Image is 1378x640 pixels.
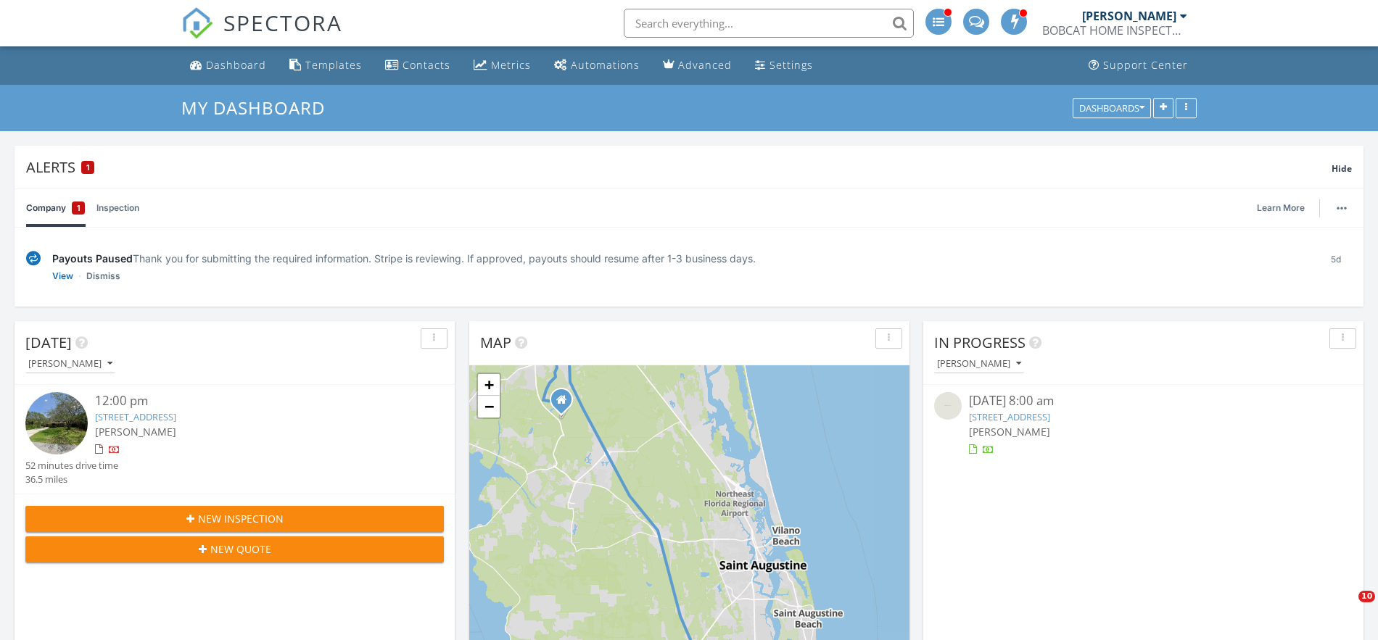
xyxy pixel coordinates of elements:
[25,536,444,562] button: New Quote
[1103,58,1188,72] div: Support Center
[624,9,914,38] input: Search everything...
[403,58,450,72] div: Contacts
[86,269,120,283] a: Dismiss
[1042,23,1187,38] div: BOBCAT HOME INSPECTOR
[1257,201,1313,215] a: Learn More
[25,354,115,374] button: [PERSON_NAME]
[86,162,90,173] span: 1
[969,410,1050,423] a: [STREET_ADDRESS]
[937,359,1021,369] div: [PERSON_NAME]
[181,7,213,39] img: The Best Home Inspection Software - Spectora
[934,333,1026,352] span: In Progress
[305,58,362,72] div: Templates
[52,269,73,283] a: View
[96,189,139,227] a: Inspection
[1079,103,1144,113] div: Dashboards
[749,52,819,79] a: Settings
[25,392,444,486] a: 12:00 pm [STREET_ADDRESS] [PERSON_NAME] 52 minutes drive time 36.5 miles
[480,333,511,352] span: Map
[561,399,570,408] div: 153 Greenway Ln, St Augustine FL 32092
[1073,98,1151,118] button: Dashboards
[478,374,500,396] a: Zoom in
[571,58,640,72] div: Automations
[1319,251,1352,283] div: 5d
[1358,591,1375,602] span: 10
[379,52,456,79] a: Contacts
[95,410,176,423] a: [STREET_ADDRESS]
[95,392,409,410] div: 12:00 pm
[284,52,368,79] a: Templates
[77,201,81,215] span: 1
[206,58,266,72] div: Dashboard
[198,511,284,526] span: New Inspection
[26,251,41,266] img: under-review-2fe708636b114a7f4b8d.svg
[184,52,272,79] a: Dashboard
[770,58,813,72] div: Settings
[26,189,85,227] a: Company
[491,58,531,72] div: Metrics
[25,473,118,486] div: 36.5 miles
[969,425,1050,439] span: [PERSON_NAME]
[28,359,112,369] div: [PERSON_NAME]
[1329,591,1363,626] iframe: Intercom live chat
[468,52,537,79] a: Metrics
[181,96,337,120] a: My Dashboard
[1337,207,1347,209] img: ellipsis-632cfdd7c38ec3a7d453.svg
[934,392,1353,457] a: [DATE] 8:00 am [STREET_ADDRESS] [PERSON_NAME]
[548,52,645,79] a: Automations (Advanced)
[181,20,342,50] a: SPECTORA
[657,52,738,79] a: Advanced
[934,392,962,420] img: streetview
[25,333,72,352] span: [DATE]
[1082,9,1176,23] div: [PERSON_NAME]
[1083,52,1194,79] a: Support Center
[26,157,1332,177] div: Alerts
[934,354,1024,374] button: [PERSON_NAME]
[25,506,444,532] button: New Inspection
[1332,162,1352,175] span: Hide
[25,459,118,473] div: 52 minutes drive time
[210,541,271,557] span: New Quote
[95,425,176,439] span: [PERSON_NAME]
[52,252,133,265] span: Payouts Paused
[25,392,88,454] img: streetview
[678,58,732,72] div: Advanced
[223,7,342,38] span: SPECTORA
[969,392,1318,410] div: [DATE] 8:00 am
[52,251,1308,266] div: Thank you for submitting the required information. Stripe is reviewing. If approved, payouts shou...
[478,396,500,417] a: Zoom out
